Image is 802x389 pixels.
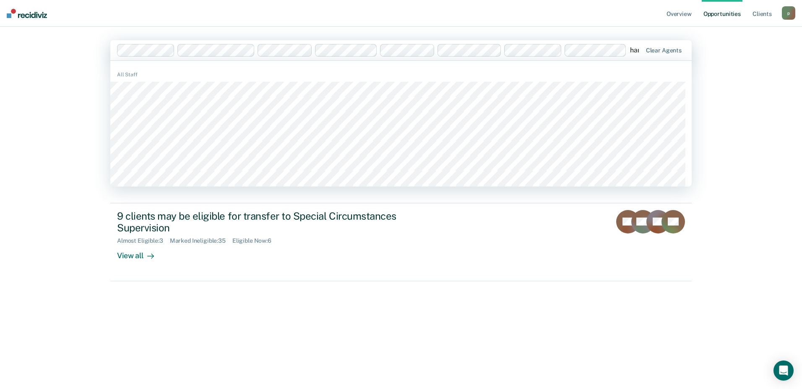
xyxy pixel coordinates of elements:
button: p [782,6,795,20]
div: Open Intercom Messenger [773,360,794,381]
div: Clear agents [646,47,682,54]
div: View all [117,244,164,261]
a: 9 clients may be eligible for transfer to Special Circumstances SupervisionAlmost Eligible:3Marke... [110,203,692,281]
div: 9 clients may be eligible for transfer to Special Circumstances Supervision [117,210,411,234]
div: Almost Eligible : 3 [117,237,170,244]
img: Recidiviz [7,9,47,18]
div: Eligible Now : 6 [232,237,278,244]
div: All Staff [110,71,692,78]
div: Marked Ineligible : 35 [170,237,232,244]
